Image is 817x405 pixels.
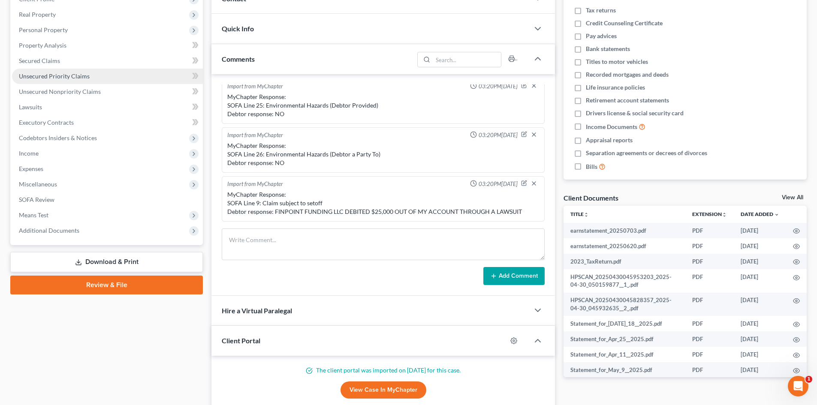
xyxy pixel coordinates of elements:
td: [DATE] [734,269,786,293]
div: Import from MyChapter [227,180,283,189]
span: Unsecured Nonpriority Claims [19,88,101,95]
span: 03:20PM[DATE] [479,180,518,188]
span: Executory Contracts [19,119,74,126]
span: Lawsuits [19,103,42,111]
span: Real Property [19,11,56,18]
span: Appraisal reports [586,136,633,144]
a: Unsecured Nonpriority Claims [12,84,203,99]
div: MyChapter Response: SOFA Line 26: Environmental Hazards (Debtor a Party To) Debtor response: NO [227,141,539,167]
a: View Case in MyChapter [341,381,426,399]
span: Tax returns [586,6,616,15]
td: Statement_for_Apr_11__2025.pdf [564,347,685,362]
td: PDF [685,223,734,238]
iframe: Intercom live chat [788,376,808,396]
a: Extensionunfold_more [692,211,727,217]
span: Hire a Virtual Paralegal [222,306,292,315]
span: Separation agreements or decrees of divorces [586,149,707,157]
span: Comments [222,55,255,63]
td: [DATE] [734,362,786,378]
span: Property Analysis [19,42,66,49]
span: 03:20PM[DATE] [479,131,518,139]
span: Drivers license & social security card [586,109,684,117]
td: HPSCAN_20250430045953203_2025-04-30_050159877__1_.pdf [564,269,685,293]
span: 1 [805,376,812,383]
span: Credit Counseling Certificate [586,19,663,27]
a: Date Added expand_more [741,211,779,217]
td: PDF [685,269,734,293]
td: [DATE] [734,238,786,254]
td: Statement_for_May_9__2025.pdf [564,362,685,378]
a: Unsecured Priority Claims [12,69,203,84]
span: Means Test [19,211,48,219]
span: Quick Info [222,24,254,33]
td: Statement_for_[DATE]_18__2025.pdf [564,316,685,331]
td: [DATE] [734,254,786,269]
span: SOFA Review [19,196,54,203]
span: Unsecured Priority Claims [19,72,90,80]
i: unfold_more [584,212,589,217]
div: MyChapter Response: SOFA Line 25: Environmental Hazards (Debtor Provided) Debtor response: NO [227,93,539,118]
span: Pay advices [586,32,617,40]
p: The client portal was imported on [DATE] for this case. [222,366,545,375]
span: Additional Documents [19,227,79,234]
span: Miscellaneous [19,180,57,188]
span: Income Documents [586,123,637,131]
span: Client Portal [222,336,260,345]
td: [DATE] [734,331,786,347]
span: 03:20PM[DATE] [479,82,518,90]
td: [DATE] [734,347,786,362]
div: Import from MyChapter [227,131,283,140]
a: View All [782,195,803,201]
span: Retirement account statements [586,96,669,105]
span: Personal Property [19,26,68,33]
span: Secured Claims [19,57,60,64]
td: [DATE] [734,316,786,331]
a: Executory Contracts [12,115,203,130]
span: Bank statements [586,45,630,53]
td: Statement_for_Apr_25__2025.pdf [564,331,685,347]
div: MyChapter Response: SOFA Line 9: Claim subject to setoff Debtor response: FINPOINT FUNDING LLC DE... [227,190,539,216]
a: Lawsuits [12,99,203,115]
span: Bills [586,162,597,171]
a: Review & File [10,276,203,294]
a: Titleunfold_more [570,211,589,217]
span: Income [19,150,39,157]
a: Secured Claims [12,53,203,69]
td: HPSCAN_20250430045828357_2025-04-30_045932635__2_.pdf [564,293,685,316]
td: PDF [685,316,734,331]
td: 2023_TaxReturn.pdf [564,254,685,269]
td: [DATE] [734,223,786,238]
a: SOFA Review [12,192,203,207]
div: Client Documents [564,193,618,202]
a: Download & Print [10,252,203,272]
span: Expenses [19,165,43,172]
button: Add Comment [483,267,545,285]
input: Search... [433,52,501,67]
td: PDF [685,347,734,362]
td: earnstatement_20250703.pdf [564,223,685,238]
td: PDF [685,293,734,316]
i: expand_more [774,212,779,217]
span: Life insurance policies [586,83,645,92]
span: Recorded mortgages and deeds [586,70,669,79]
td: PDF [685,362,734,378]
span: Titles to motor vehicles [586,57,648,66]
div: Import from MyChapter [227,82,283,91]
td: PDF [685,238,734,254]
td: PDF [685,254,734,269]
td: PDF [685,331,734,347]
i: unfold_more [722,212,727,217]
td: earnstatement_20250620.pdf [564,238,685,254]
td: [DATE] [734,293,786,316]
span: Codebtors Insiders & Notices [19,134,97,141]
a: Property Analysis [12,38,203,53]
